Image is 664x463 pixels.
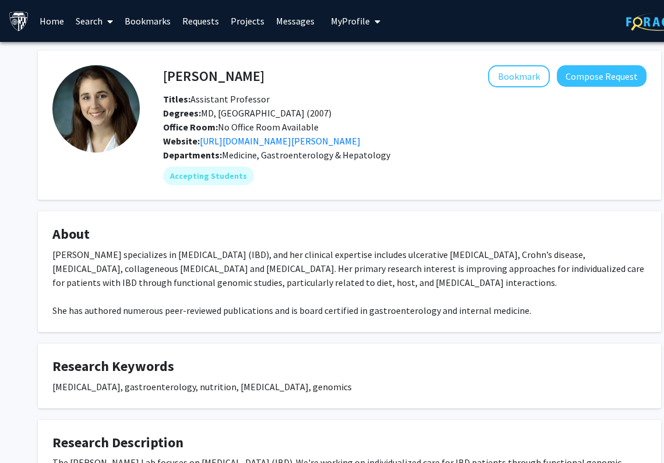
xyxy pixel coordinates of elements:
span: My Profile [331,15,370,27]
a: Search [70,1,119,41]
div: [MEDICAL_DATA], gastroenterology, nutrition, [MEDICAL_DATA], genomics [52,380,647,394]
b: Website: [163,135,200,147]
button: Add Joanna Melia to Bookmarks [488,65,550,87]
b: Departments: [163,149,222,161]
span: Medicine, Gastroenterology & Hepatology [222,149,390,161]
img: Profile Picture [52,65,140,153]
a: Requests [176,1,225,41]
a: Home [34,1,70,41]
a: Messages [270,1,320,41]
span: Assistant Professor [163,93,270,105]
h4: About [52,226,647,243]
h4: Research Description [52,434,647,451]
b: Titles: [163,93,190,105]
a: Opens in a new tab [200,135,361,147]
span: MD, [GEOGRAPHIC_DATA] (2007) [163,107,331,119]
button: Compose Request to Joanna Melia [557,65,647,87]
mat-chip: Accepting Students [163,167,254,185]
div: [PERSON_NAME] specializes in [MEDICAL_DATA] (IBD), and her clinical expertise includes ulcerative... [52,248,647,317]
b: Office Room: [163,121,218,133]
a: Projects [225,1,270,41]
img: Johns Hopkins University Logo [9,11,29,31]
h4: Research Keywords [52,358,647,375]
iframe: Chat [9,411,50,454]
b: Degrees: [163,107,201,119]
h4: [PERSON_NAME] [163,65,264,87]
span: No Office Room Available [163,121,319,133]
a: Bookmarks [119,1,176,41]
